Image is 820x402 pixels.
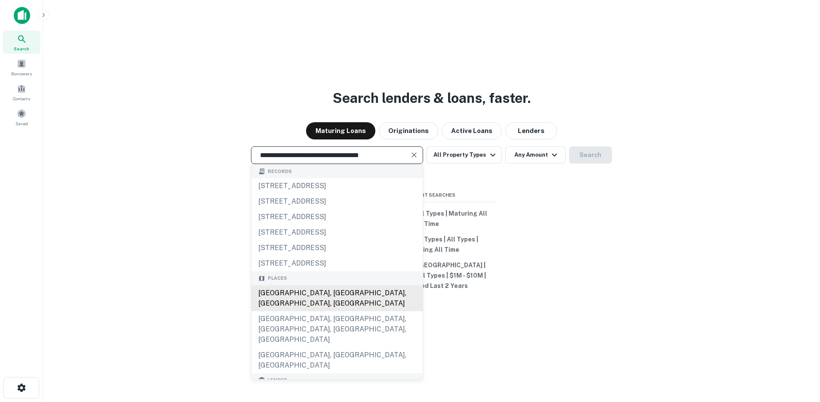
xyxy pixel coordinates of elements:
[251,240,423,256] div: [STREET_ADDRESS]
[11,70,32,77] span: Borrowers
[379,122,438,139] button: Originations
[14,7,30,24] img: capitalize-icon.png
[306,122,375,139] button: Maturing Loans
[268,275,287,282] span: Places
[251,194,423,209] div: [STREET_ADDRESS]
[3,56,40,79] a: Borrowers
[251,285,423,311] div: [GEOGRAPHIC_DATA], [GEOGRAPHIC_DATA], [GEOGRAPHIC_DATA], [GEOGRAPHIC_DATA]
[505,146,566,164] button: Any Amount
[251,178,423,194] div: [STREET_ADDRESS]
[367,206,496,232] button: Multifamily | All Types | Maturing All Time
[251,209,423,225] div: [STREET_ADDRESS]
[367,192,496,199] span: Recent Searches
[367,232,496,257] button: All Property Types | All Types | Maturing All Time
[15,120,28,127] span: Saved
[427,146,501,164] button: All Property Types
[367,257,496,294] button: [US_STATE], [GEOGRAPHIC_DATA] | Multifamily | All Types | $1M - $10M | Originated Last 2 Years
[268,168,292,175] span: Records
[505,122,557,139] button: Lenders
[251,256,423,271] div: [STREET_ADDRESS]
[251,347,423,373] div: [GEOGRAPHIC_DATA], [GEOGRAPHIC_DATA], [GEOGRAPHIC_DATA]
[3,105,40,129] a: Saved
[3,80,40,104] a: Contacts
[14,45,29,52] span: Search
[3,31,40,54] a: Search
[251,225,423,240] div: [STREET_ADDRESS]
[442,122,502,139] button: Active Loans
[13,95,30,102] span: Contacts
[333,88,531,108] h3: Search lenders & loans, faster.
[777,333,820,374] iframe: Chat Widget
[251,311,423,347] div: [GEOGRAPHIC_DATA], [GEOGRAPHIC_DATA], [GEOGRAPHIC_DATA], [GEOGRAPHIC_DATA], [GEOGRAPHIC_DATA]
[408,149,420,161] button: Clear
[268,377,287,384] span: Lender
